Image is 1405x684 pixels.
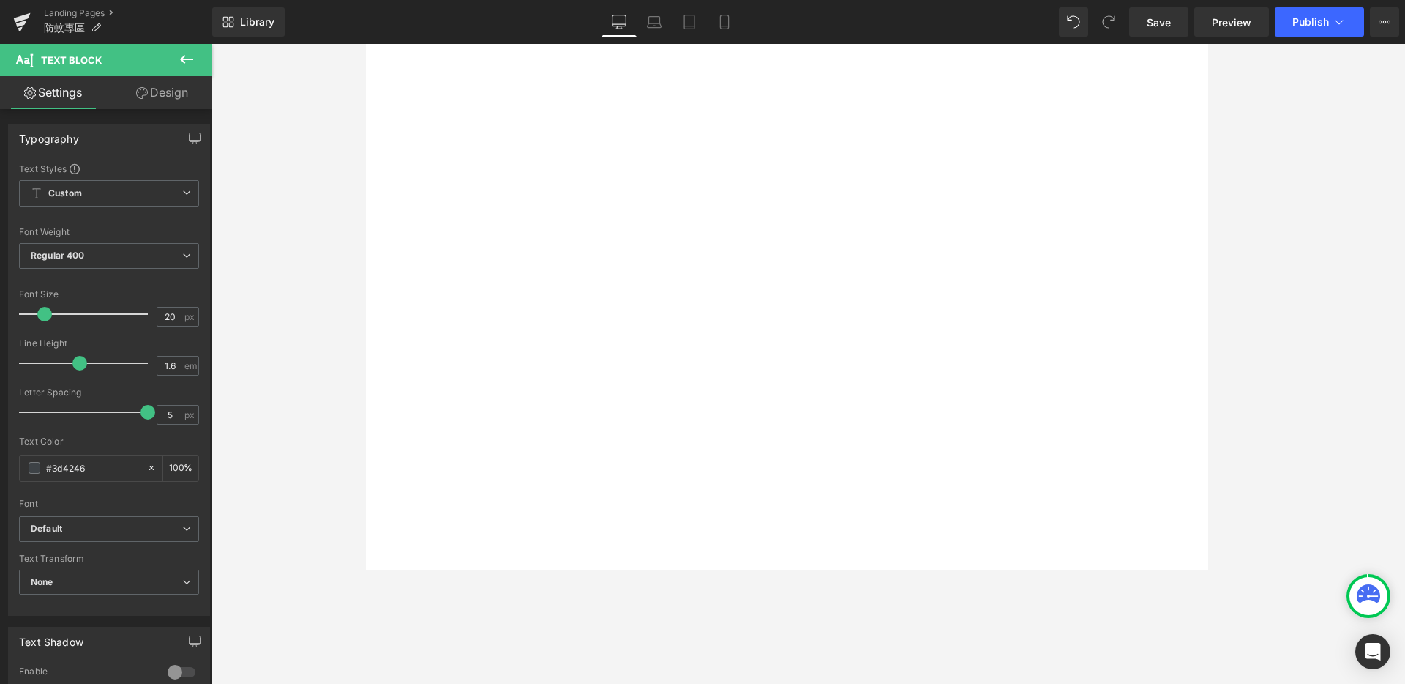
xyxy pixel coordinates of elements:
[1370,7,1399,37] button: More
[31,250,85,261] b: Regular 400
[19,124,79,145] div: Typography
[212,7,285,37] a: New Library
[1094,7,1123,37] button: Redo
[19,628,83,648] div: Text Shadow
[1355,634,1390,669] div: Open Intercom Messenger
[19,338,199,349] div: Line Height
[1212,15,1251,30] span: Preview
[48,187,82,200] b: Custom
[19,289,199,300] div: Font Size
[1275,7,1364,37] button: Publish
[1147,15,1171,30] span: Save
[240,15,274,29] span: Library
[19,666,153,681] div: Enable
[637,7,672,37] a: Laptop
[707,7,742,37] a: Mobile
[19,554,199,564] div: Text Transform
[19,387,199,398] div: Letter Spacing
[163,456,198,481] div: %
[44,7,212,19] a: Landing Pages
[19,163,199,174] div: Text Styles
[1059,7,1088,37] button: Undo
[19,227,199,237] div: Font Weight
[41,54,102,66] span: Text Block
[109,76,215,109] a: Design
[19,436,199,447] div: Text Color
[31,523,62,535] i: Default
[19,499,199,509] div: Font
[46,460,140,476] input: Color
[1194,7,1269,37] a: Preview
[184,410,197,420] span: px
[31,576,53,587] b: None
[602,7,637,37] a: Desktop
[44,22,85,34] span: 防蚊專區
[672,7,707,37] a: Tablet
[1292,16,1329,28] span: Publish
[184,312,197,321] span: px
[184,361,197,371] span: em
